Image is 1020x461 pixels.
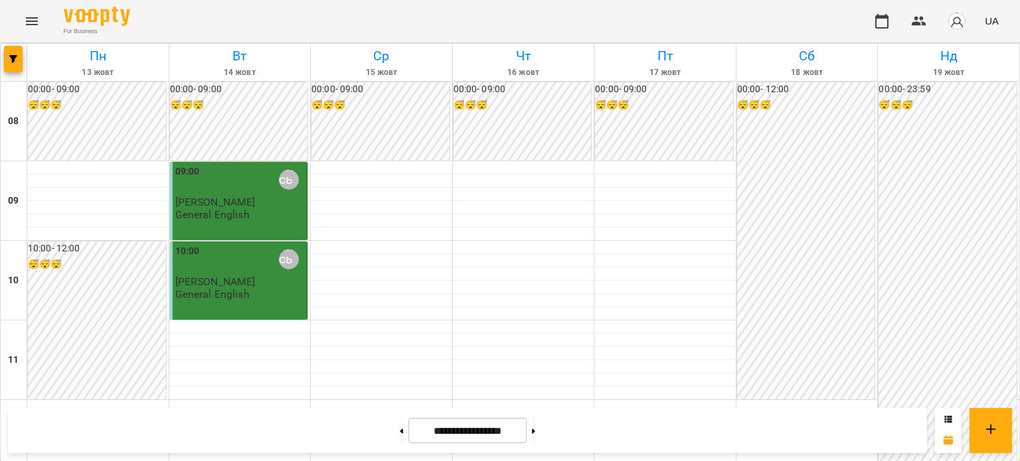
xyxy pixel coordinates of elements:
h6: 00:00 - 09:00 [28,82,166,97]
button: UA [979,9,1004,33]
img: avatar_s.png [948,12,966,31]
h6: 15 жовт [313,66,450,79]
h6: Ср [313,46,450,66]
h6: 00:00 - 09:00 [454,82,592,97]
h6: 14 жовт [171,66,309,79]
h6: 00:00 - 09:00 [170,82,308,97]
h6: 00:00 - 23:59 [879,82,1017,97]
span: [PERSON_NAME] [175,196,256,208]
h6: 13 жовт [29,66,167,79]
p: General English [175,289,250,300]
label: 10:00 [175,244,200,259]
h6: 18 жовт [738,66,876,79]
label: 09:00 [175,165,200,179]
h6: 17 жовт [596,66,734,79]
h6: 😴😴😴 [737,98,875,113]
h6: 16 жовт [455,66,592,79]
h6: 😴😴😴 [28,257,166,272]
img: Voopty Logo [64,7,130,26]
h6: 19 жовт [880,66,1017,79]
div: Підвишинська Валерія [279,249,299,269]
h6: Пн [29,46,167,66]
h6: 😴😴😴 [595,98,733,113]
h6: 00:00 - 09:00 [311,82,450,97]
h6: Нд [880,46,1017,66]
h6: Чт [455,46,592,66]
h6: Пт [596,46,734,66]
h6: 10:00 - 12:00 [28,241,166,256]
h6: 11 [8,353,19,367]
div: Підвишинська Валерія [279,170,299,190]
h6: 😴😴😴 [170,98,308,113]
p: General English [175,209,250,220]
span: [PERSON_NAME] [175,275,256,288]
h6: 08 [8,114,19,129]
h6: Сб [738,46,876,66]
span: For Business [64,27,130,36]
h6: 😴😴😴 [28,98,166,113]
h6: 09 [8,194,19,208]
h6: 😴😴😴 [311,98,450,113]
h6: Вт [171,46,309,66]
h6: 00:00 - 09:00 [595,82,733,97]
button: Menu [16,5,48,37]
h6: 00:00 - 12:00 [737,82,875,97]
h6: 😴😴😴 [879,98,1017,113]
h6: 10 [8,273,19,288]
span: UA [985,14,999,28]
h6: 😴😴😴 [454,98,592,113]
